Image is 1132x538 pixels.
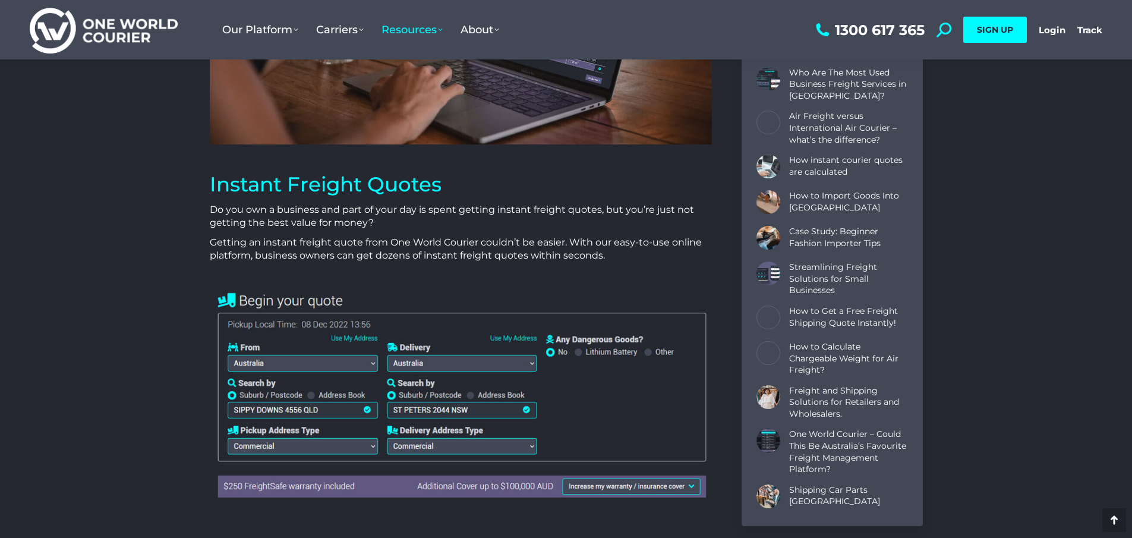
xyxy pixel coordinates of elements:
a: SIGN UP [963,17,1027,43]
a: Freight and Shipping Solutions for Retailers and Wholesalers. [789,385,908,420]
a: Case Study: Beginner Fashion Importer Tips [789,226,908,249]
a: One World Courier – Could This Be Australia’s Favourite Freight Management Platform? [789,429,908,476]
a: Streamlining Freight Solutions for Small Businesses [789,262,908,297]
a: Post image [756,306,780,329]
p: Getting an instant freight quote from One World Courier couldn’t be easier. With our easy-to-use ... [210,236,712,263]
a: Carriers [307,11,373,48]
a: 1300 617 365 [813,23,925,37]
a: About [452,11,508,48]
a: Post image [756,341,780,365]
a: Who Are The Most Used Business Freight Services in [GEOGRAPHIC_DATA]? [789,67,908,102]
a: Track [1077,24,1102,36]
a: Login [1039,24,1065,36]
a: How to Get a Free Freight Shipping Quote Instantly! [789,306,908,329]
a: Resources [373,11,452,48]
a: Post image [756,262,780,285]
a: Post image [756,385,780,409]
a: Post image [756,484,780,508]
h1: Instant Freight Quotes [210,171,712,197]
a: Post image [756,226,780,250]
a: Post image [756,111,780,135]
a: Post image [756,429,780,453]
a: Air Freight versus International Air Courier – what’s the difference? [789,111,908,146]
a: Our Platform [213,11,307,48]
span: Carriers [316,23,364,36]
span: Resources [381,23,443,36]
img: One World Courier [30,6,178,54]
span: SIGN UP [977,24,1013,35]
a: Shipping Car Parts [GEOGRAPHIC_DATA] [789,484,908,508]
a: Post image [756,155,780,178]
span: About [461,23,499,36]
a: How instant courier quotes are calculated [789,155,908,178]
p: Do you own a business and part of your day is spent getting instant freight quotes, but you’re ju... [210,203,712,230]
img: One World Courier - begining a freight quote [210,286,712,502]
a: How to Calculate Chargeable Weight for Air Freight? [789,341,908,376]
a: Post image [756,67,780,91]
span: Our Platform [222,23,298,36]
a: Post image [756,190,780,214]
a: How to Import Goods Into [GEOGRAPHIC_DATA] [789,190,908,213]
